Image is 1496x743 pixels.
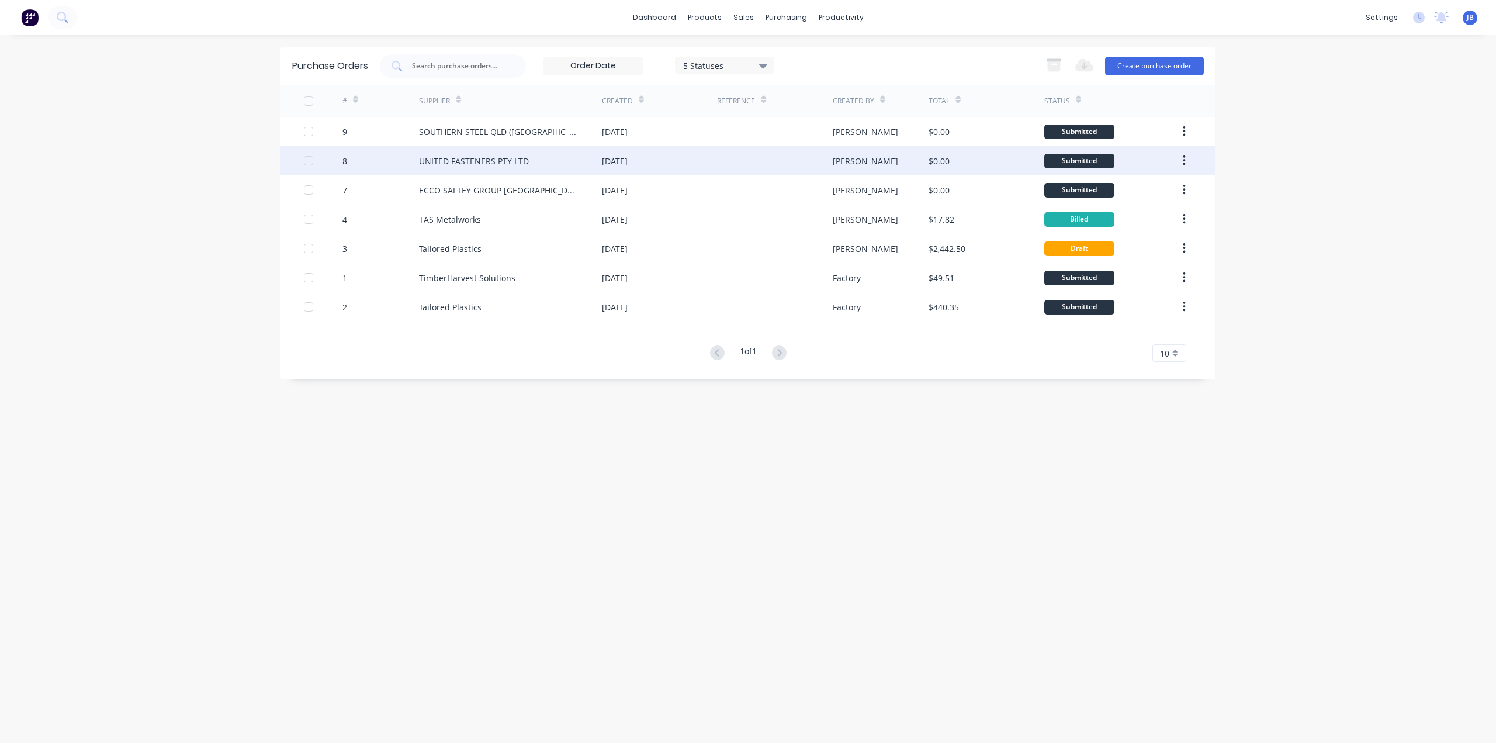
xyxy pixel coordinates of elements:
[1044,154,1114,168] div: Submitted
[929,126,950,138] div: $0.00
[602,155,628,167] div: [DATE]
[602,272,628,284] div: [DATE]
[929,272,954,284] div: $49.51
[813,9,870,26] div: productivity
[419,126,579,138] div: SOUTHERN STEEL QLD ([GEOGRAPHIC_DATA])
[929,243,965,255] div: $2,442.50
[1044,183,1114,198] div: Submitted
[419,243,482,255] div: Tailored Plastics
[419,272,515,284] div: TimberHarvest Solutions
[1044,300,1114,315] div: Submitted
[342,96,347,106] div: #
[419,184,579,196] div: ECCO SAFTEY GROUP [GEOGRAPHIC_DATA]
[833,272,861,284] div: Factory
[411,60,508,72] input: Search purchase orders...
[1467,12,1474,23] span: JB
[342,213,347,226] div: 4
[544,57,642,75] input: Order Date
[1044,212,1114,227] div: Billed
[833,301,861,313] div: Factory
[602,184,628,196] div: [DATE]
[342,184,347,196] div: 7
[682,9,728,26] div: products
[627,9,682,26] a: dashboard
[833,126,898,138] div: [PERSON_NAME]
[1044,241,1114,256] div: Draft
[602,126,628,138] div: [DATE]
[929,155,950,167] div: $0.00
[342,155,347,167] div: 8
[1360,9,1404,26] div: settings
[929,301,959,313] div: $440.35
[760,9,813,26] div: purchasing
[717,96,755,106] div: Reference
[833,213,898,226] div: [PERSON_NAME]
[929,184,950,196] div: $0.00
[419,301,482,313] div: Tailored Plastics
[419,155,529,167] div: UNITED FASTENERS PTY LTD
[292,59,368,73] div: Purchase Orders
[1044,96,1070,106] div: Status
[1105,57,1204,75] button: Create purchase order
[602,213,628,226] div: [DATE]
[342,301,347,313] div: 2
[1160,347,1169,360] span: 10
[602,243,628,255] div: [DATE]
[1044,271,1114,285] div: Submitted
[833,184,898,196] div: [PERSON_NAME]
[833,155,898,167] div: [PERSON_NAME]
[929,96,950,106] div: Total
[929,213,954,226] div: $17.82
[342,272,347,284] div: 1
[740,345,757,362] div: 1 of 1
[419,96,450,106] div: Supplier
[602,301,628,313] div: [DATE]
[342,126,347,138] div: 9
[602,96,633,106] div: Created
[342,243,347,255] div: 3
[21,9,39,26] img: Factory
[833,96,874,106] div: Created By
[833,243,898,255] div: [PERSON_NAME]
[419,213,481,226] div: TAS Metalworks
[728,9,760,26] div: sales
[1044,125,1114,139] div: Submitted
[683,59,767,71] div: 5 Statuses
